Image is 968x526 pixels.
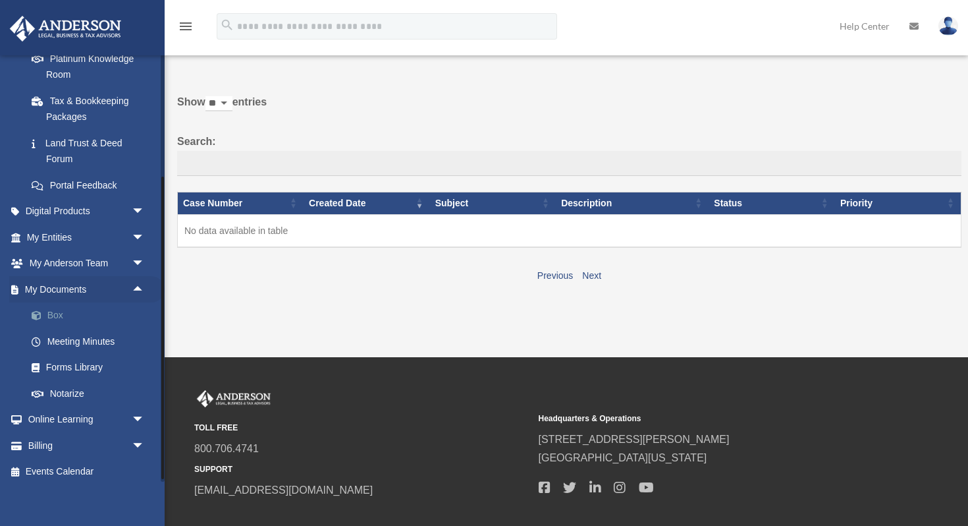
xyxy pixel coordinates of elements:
[220,18,234,32] i: search
[18,328,165,355] a: Meeting Minutes
[194,484,373,496] a: [EMAIL_ADDRESS][DOMAIN_NAME]
[556,192,709,214] th: Description: activate to sort column ascending
[178,214,961,247] td: No data available in table
[132,276,158,303] span: arrow_drop_up
[205,96,232,111] select: Showentries
[18,88,158,130] a: Tax & Bookkeeping Packages
[18,45,158,88] a: Platinum Knowledge Room
[177,151,961,176] input: Search:
[835,192,961,214] th: Priority: activate to sort column ascending
[539,412,874,426] small: Headquarters & Operations
[177,93,961,125] label: Show entries
[132,224,158,251] span: arrow_drop_down
[132,432,158,459] span: arrow_drop_down
[539,434,730,445] a: [STREET_ADDRESS][PERSON_NAME]
[539,452,707,463] a: [GEOGRAPHIC_DATA][US_STATE]
[430,192,556,214] th: Subject: activate to sort column ascending
[9,432,165,459] a: Billingarrow_drop_down
[938,16,958,36] img: User Pic
[18,172,158,198] a: Portal Feedback
[194,421,529,435] small: TOLL FREE
[9,459,165,485] a: Events Calendar
[304,192,430,214] th: Created Date: activate to sort column ascending
[194,443,259,454] a: 800.706.4741
[132,250,158,278] span: arrow_drop_down
[132,407,158,434] span: arrow_drop_down
[18,130,158,172] a: Land Trust & Deed Forum
[18,303,165,329] a: Box
[9,198,165,225] a: Digital Productsarrow_drop_down
[9,250,165,277] a: My Anderson Teamarrow_drop_down
[18,355,165,381] a: Forms Library
[18,380,165,407] a: Notarize
[9,224,165,250] a: My Entitiesarrow_drop_down
[582,270,601,281] a: Next
[6,16,125,42] img: Anderson Advisors Platinum Portal
[178,23,194,34] a: menu
[709,192,835,214] th: Status: activate to sort column ascending
[194,463,529,477] small: SUPPORT
[177,132,961,176] label: Search:
[194,390,273,407] img: Anderson Advisors Platinum Portal
[9,276,165,303] a: My Documentsarrow_drop_up
[9,407,165,433] a: Online Learningarrow_drop_down
[537,270,573,281] a: Previous
[178,18,194,34] i: menu
[132,198,158,225] span: arrow_drop_down
[178,192,304,214] th: Case Number: activate to sort column ascending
